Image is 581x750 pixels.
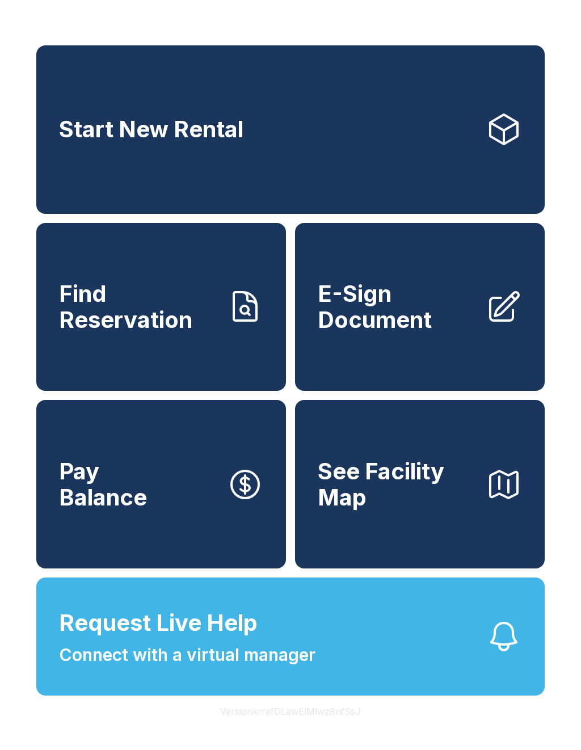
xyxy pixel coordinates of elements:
[59,458,147,510] span: Pay Balance
[36,223,286,391] a: Find Reservation
[36,400,286,568] button: PayBalance
[59,281,218,332] span: Find Reservation
[59,606,258,640] span: Request Live Help
[59,642,315,668] span: Connect with a virtual manager
[318,281,477,332] span: E-Sign Document
[36,578,545,696] button: Request Live HelpConnect with a virtual manager
[59,116,243,142] span: Start New Rental
[295,223,545,391] a: E-Sign Document
[295,400,545,568] button: See Facility Map
[318,458,477,510] span: See Facility Map
[36,45,545,214] a: Start New Rental
[211,696,370,727] button: VersionkrrefDLawElMlwz8nfSsJ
